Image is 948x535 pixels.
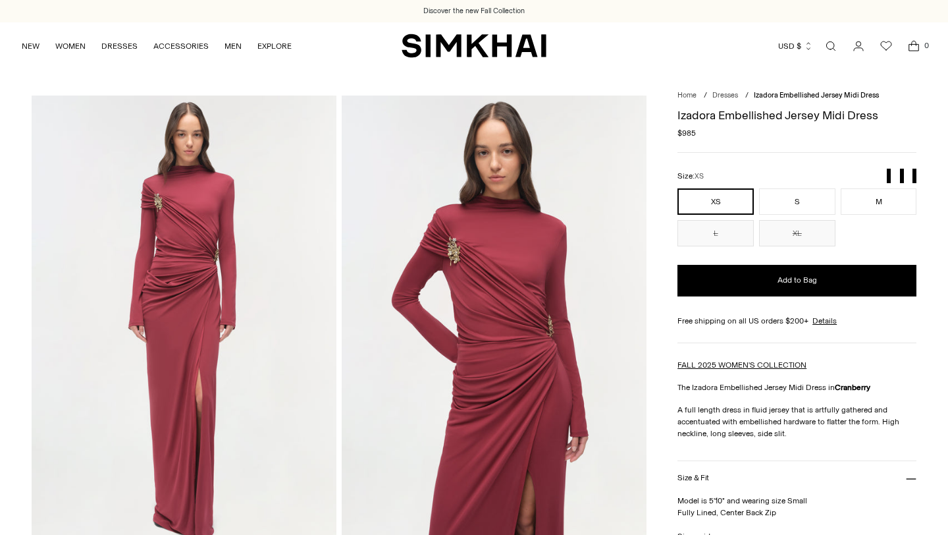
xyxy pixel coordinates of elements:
[423,6,525,16] a: Discover the new Fall Collection
[677,360,806,370] a: FALL 2025 WOMEN'S COLLECTION
[920,40,932,51] span: 0
[677,220,754,246] button: L
[677,404,916,439] p: A full length dress in fluid jersey that is artfully gathered and accentuated with embellished ha...
[677,170,704,183] label: Size:
[759,220,835,246] button: XL
[677,91,697,99] a: Home
[873,33,899,59] a: Wishlist
[818,33,844,59] a: Open search modal
[712,91,738,99] a: Dresses
[704,90,707,101] div: /
[101,32,138,61] a: DRESSES
[845,33,872,59] a: Go to the account page
[677,90,916,101] nav: breadcrumbs
[901,33,927,59] a: Open cart modal
[677,315,916,327] div: Free shipping on all US orders $200+
[759,188,835,215] button: S
[677,109,916,121] h1: Izadora Embellished Jersey Midi Dress
[695,172,704,181] span: XS
[677,188,754,215] button: XS
[841,188,917,215] button: M
[677,127,696,139] span: $985
[812,315,837,327] a: Details
[677,461,916,495] button: Size & Fit
[22,32,39,61] a: NEW
[257,32,292,61] a: EXPLORE
[777,275,817,286] span: Add to Bag
[224,32,242,61] a: MEN
[55,32,86,61] a: WOMEN
[677,265,916,296] button: Add to Bag
[677,474,709,482] h3: Size & Fit
[153,32,209,61] a: ACCESSORIES
[677,495,916,519] p: Model is 5'10" and wearing size Small Fully Lined, Center Back Zip
[778,32,813,61] button: USD $
[835,383,870,392] strong: Cranberry
[745,90,749,101] div: /
[754,91,879,99] span: Izadora Embellished Jersey Midi Dress
[402,33,546,59] a: SIMKHAI
[677,381,916,393] p: The Izadora Embellished Jersey Midi Dress in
